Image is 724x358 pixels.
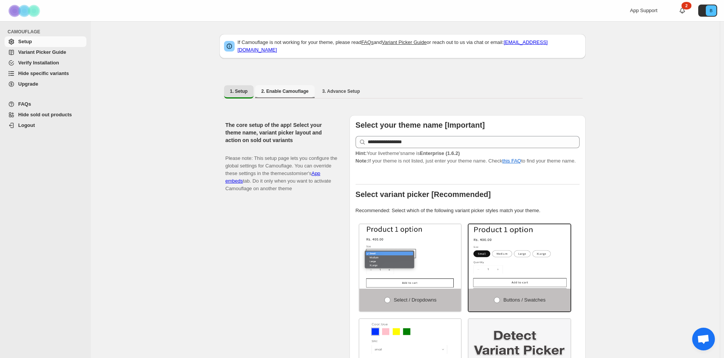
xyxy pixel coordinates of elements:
div: Open chat [692,328,715,350]
strong: Enterprise (1.6.2) [420,150,460,156]
a: FAQs [361,39,374,45]
span: Setup [18,39,32,44]
a: Variant Picker Guide [5,47,86,58]
span: CAMOUFLAGE [8,29,87,35]
strong: Hint: [356,150,367,156]
p: Recommended: Select which of the following variant picker styles match your theme. [356,207,580,214]
span: Your live theme's name is [356,150,460,156]
span: 2. Enable Camouflage [261,88,309,94]
a: this FAQ [502,158,521,164]
span: Hide specific variants [18,70,69,76]
span: 1. Setup [230,88,248,94]
a: Logout [5,120,86,131]
a: Upgrade [5,79,86,89]
span: FAQs [18,101,31,107]
span: Select / Dropdowns [394,297,437,303]
a: Verify Installation [5,58,86,68]
h2: The core setup of the app! Select your theme name, variant picker layout and action on sold out v... [226,121,337,144]
span: Avatar with initials B [706,5,716,16]
span: 3. Advance Setup [322,88,360,94]
a: Variant Picker Guide [382,39,426,45]
img: Camouflage [6,0,44,21]
b: Select variant picker [Recommended] [356,190,491,199]
a: 2 [679,7,686,14]
a: FAQs [5,99,86,109]
button: Avatar with initials B [698,5,717,17]
span: Upgrade [18,81,38,87]
a: Hide sold out products [5,109,86,120]
span: Variant Picker Guide [18,49,66,55]
text: B [710,8,712,13]
a: Hide specific variants [5,68,86,79]
span: Verify Installation [18,60,59,66]
span: Hide sold out products [18,112,72,117]
a: Setup [5,36,86,47]
b: Select your theme name [Important] [356,121,485,129]
img: Buttons / Swatches [469,224,570,289]
p: Please note: This setup page lets you configure the global settings for Camouflage. You can overr... [226,147,337,192]
span: Logout [18,122,35,128]
strong: Note: [356,158,368,164]
div: 2 [682,2,691,9]
span: Buttons / Swatches [503,297,545,303]
p: If your theme is not listed, just enter your theme name. Check to find your theme name. [356,150,580,165]
p: If Camouflage is not working for your theme, please read and or reach out to us via chat or email: [238,39,581,54]
img: Select / Dropdowns [359,224,461,289]
span: App Support [630,8,657,13]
